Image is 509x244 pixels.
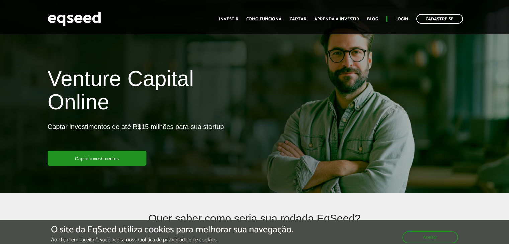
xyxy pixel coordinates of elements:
[48,123,224,151] p: Captar investimentos de até R$15 milhões para sua startup
[246,17,282,21] a: Como funciona
[48,10,101,28] img: EqSeed
[51,225,293,235] h5: O site da EqSeed utiliza cookies para melhorar sua navegação.
[51,237,293,243] p: Ao clicar em "aceitar", você aceita nossa .
[416,14,463,24] a: Cadastre-se
[139,237,217,243] a: política de privacidade e de cookies
[395,17,408,21] a: Login
[290,17,306,21] a: Captar
[90,213,419,234] h2: Quer saber como seria sua rodada EqSeed?
[367,17,378,21] a: Blog
[48,67,250,117] h1: Venture Capital Online
[48,151,147,166] a: Captar investimentos
[402,231,458,243] button: Aceitar
[219,17,238,21] a: Investir
[314,17,359,21] a: Aprenda a investir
